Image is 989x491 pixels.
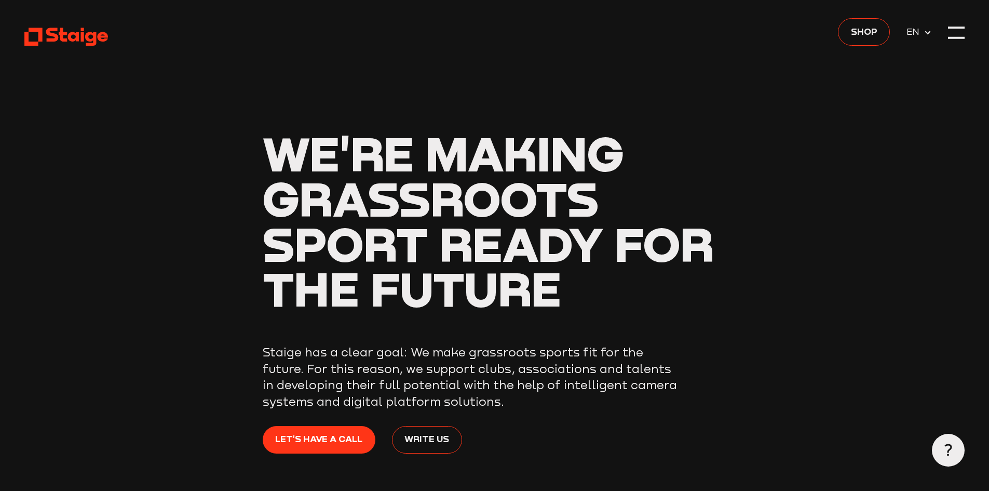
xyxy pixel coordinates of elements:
[404,432,449,446] span: Write us
[263,125,714,317] span: We're making grassroots sport ready for the future
[392,426,462,454] a: Write us
[851,24,877,38] span: Shop
[263,426,375,454] a: Let's have a call
[263,344,678,409] p: Staige has a clear goal: We make grassroots sports fit for the future. For this reason, we suppor...
[275,432,362,446] span: Let's have a call
[838,18,890,46] a: Shop
[906,24,924,39] span: EN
